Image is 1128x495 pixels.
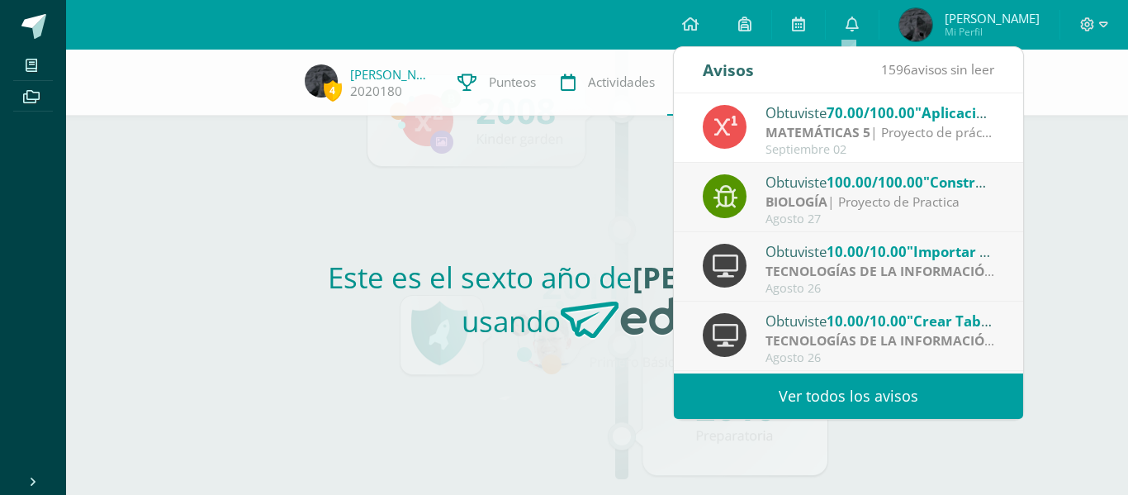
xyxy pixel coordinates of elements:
span: Actividades [588,74,655,91]
img: ae8f675cdc2ac93a8575d964c836f19a.png [305,64,338,98]
span: 100.00/100.00 [827,173,923,192]
strong: MATEMÁTICAS 5 [765,123,870,141]
span: avisos sin leer [881,60,994,79]
div: | Proyectos de Dominio [765,262,995,281]
div: Agosto 26 [765,351,995,365]
span: 70.00/100.00 [827,103,915,122]
a: Actividades [548,50,667,116]
div: Obtuviste en [765,240,995,262]
a: Punteos [445,50,548,116]
a: [PERSON_NAME] [350,66,433,83]
span: "Crear Tablas en Power Pivot" [907,312,1113,331]
div: Agosto 26 [765,282,995,296]
a: Ver todos los avisos [674,374,1023,419]
span: [PERSON_NAME] [945,10,1040,26]
div: | Proyectos de Práctica [765,331,995,350]
span: Mi Perfil [945,25,1040,39]
strong: BIOLOGÍA [765,193,827,211]
div: Septiembre 02 [765,143,995,157]
div: Obtuviste en [765,310,995,331]
div: Obtuviste en [765,171,995,193]
h2: Este es el sexto año de usando [224,258,971,353]
div: Agosto 27 [765,212,995,226]
div: Avisos [703,47,754,93]
span: 4 [324,80,342,101]
a: 2020180 [350,83,402,100]
strong: [PERSON_NAME] [633,258,866,297]
div: | Proyecto de práctica [765,123,995,142]
img: Edoo [561,297,732,340]
span: 10.00/10.00 [827,312,907,331]
span: 1596 [881,60,911,79]
span: Punteos [489,74,536,91]
img: ae8f675cdc2ac93a8575d964c836f19a.png [899,8,932,41]
a: Trayectoria [667,50,787,116]
div: Obtuviste en [765,102,995,123]
span: 10.00/10.00 [827,242,907,261]
div: | Proyecto de Practica [765,193,995,212]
